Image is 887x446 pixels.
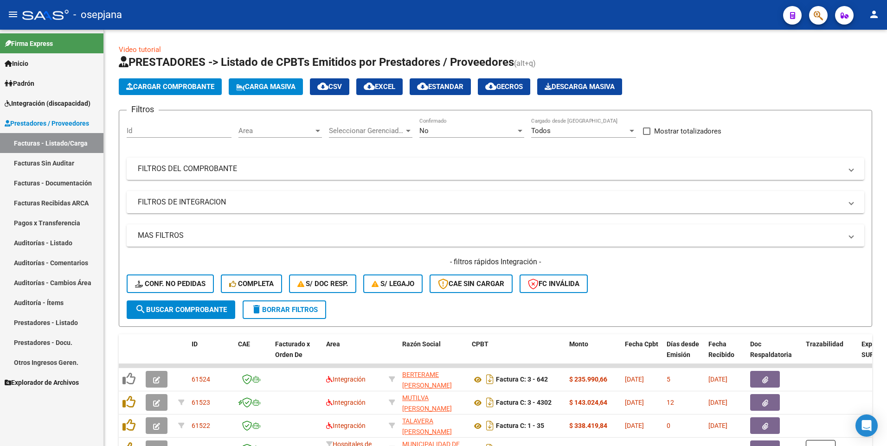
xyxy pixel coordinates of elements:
span: Estandar [417,83,463,91]
span: Integración [326,399,366,406]
span: S/ Doc Resp. [297,280,348,288]
mat-panel-title: FILTROS DE INTEGRACION [138,197,842,207]
h4: - filtros rápidos Integración - [127,257,864,267]
span: Fecha Recibido [708,340,734,358]
span: Fecha Cpbt [625,340,658,348]
span: BERTERAME [PERSON_NAME] [402,371,452,389]
span: Area [238,127,314,135]
datatable-header-cell: Facturado x Orden De [271,334,322,375]
datatable-header-cell: CPBT [468,334,566,375]
mat-panel-title: FILTROS DEL COMPROBANTE [138,164,842,174]
datatable-header-cell: Area [322,334,385,375]
span: - osepjana [73,5,122,25]
span: CPBT [472,340,488,348]
span: Monto [569,340,588,348]
span: Descarga Masiva [545,83,615,91]
strong: Factura C: 3 - 4302 [496,399,552,407]
div: Open Intercom Messenger [855,414,878,437]
span: Trazabilidad [806,340,843,348]
span: Doc Respaldatoria [750,340,792,358]
button: CAE SIN CARGAR [430,274,513,293]
span: Integración [326,376,366,383]
span: Explorador de Archivos [5,377,79,388]
button: Conf. no pedidas [127,274,214,293]
span: [DATE] [625,399,644,406]
span: Buscar Comprobante [135,306,227,314]
span: 5 [667,376,670,383]
span: Todos [531,127,551,135]
span: 0 [667,422,670,429]
mat-icon: cloud_download [417,81,428,92]
button: S/ Doc Resp. [289,274,357,293]
span: Cargar Comprobante [126,83,214,91]
mat-icon: cloud_download [485,81,496,92]
span: EXCEL [364,83,395,91]
span: S/ legajo [372,280,414,288]
button: Gecros [478,78,530,95]
span: Seleccionar Gerenciador [329,127,404,135]
button: Descarga Masiva [537,78,622,95]
i: Descargar documento [484,418,496,433]
span: Conf. no pedidas [135,280,206,288]
span: [DATE] [708,376,727,383]
button: Cargar Comprobante [119,78,222,95]
mat-icon: person [868,9,880,20]
a: Video tutorial [119,45,161,54]
button: FC Inválida [520,274,588,293]
span: [DATE] [625,422,644,429]
mat-expansion-panel-header: FILTROS DEL COMPROBANTE [127,158,864,180]
mat-expansion-panel-header: MAS FILTROS [127,224,864,247]
datatable-header-cell: Fecha Cpbt [621,334,663,375]
span: Borrar Filtros [251,306,318,314]
span: CSV [317,83,342,91]
mat-icon: delete [251,304,262,315]
span: Gecros [485,83,523,91]
span: 12 [667,399,674,406]
strong: Factura C: 3 - 642 [496,376,548,383]
i: Descargar documento [484,372,496,387]
span: Completa [229,280,274,288]
span: 61524 [192,376,210,383]
span: CAE [238,340,250,348]
app-download-masive: Descarga masiva de comprobantes (adjuntos) [537,78,622,95]
datatable-header-cell: ID [188,334,234,375]
span: Razón Social [402,340,441,348]
span: Firma Express [5,38,53,49]
span: Prestadores / Proveedores [5,118,89,128]
strong: $ 143.024,64 [569,399,607,406]
datatable-header-cell: Monto [566,334,621,375]
button: Buscar Comprobante [127,300,235,319]
span: Inicio [5,58,28,69]
span: [DATE] [708,399,727,406]
span: Carga Masiva [236,83,296,91]
span: TALAVERA [PERSON_NAME] [402,417,452,435]
button: CSV [310,78,349,95]
span: Facturado x Orden De [275,340,310,358]
span: Area [326,340,340,348]
datatable-header-cell: Días desde Emisión [663,334,705,375]
span: CAE SIN CARGAR [438,280,504,288]
button: Estandar [410,78,471,95]
span: 61523 [192,399,210,406]
datatable-header-cell: Trazabilidad [802,334,858,375]
span: Integración [326,422,366,429]
mat-icon: search [135,304,146,315]
div: 23246643954 [402,416,464,435]
datatable-header-cell: Doc Respaldatoria [746,334,802,375]
span: Padrón [5,78,34,89]
mat-icon: cloud_download [317,81,328,92]
span: PRESTADORES -> Listado de CPBTs Emitidos por Prestadores / Proveedores [119,56,514,69]
div: 20280105636 [402,393,464,412]
h3: Filtros [127,103,159,116]
datatable-header-cell: CAE [234,334,271,375]
button: S/ legajo [363,274,423,293]
span: 61522 [192,422,210,429]
span: MUTILVA [PERSON_NAME] [402,394,452,412]
mat-icon: menu [7,9,19,20]
i: Descargar documento [484,395,496,410]
datatable-header-cell: Fecha Recibido [705,334,746,375]
datatable-header-cell: Razón Social [399,334,468,375]
span: [DATE] [708,422,727,429]
mat-panel-title: MAS FILTROS [138,230,842,241]
mat-expansion-panel-header: FILTROS DE INTEGRACION [127,191,864,213]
